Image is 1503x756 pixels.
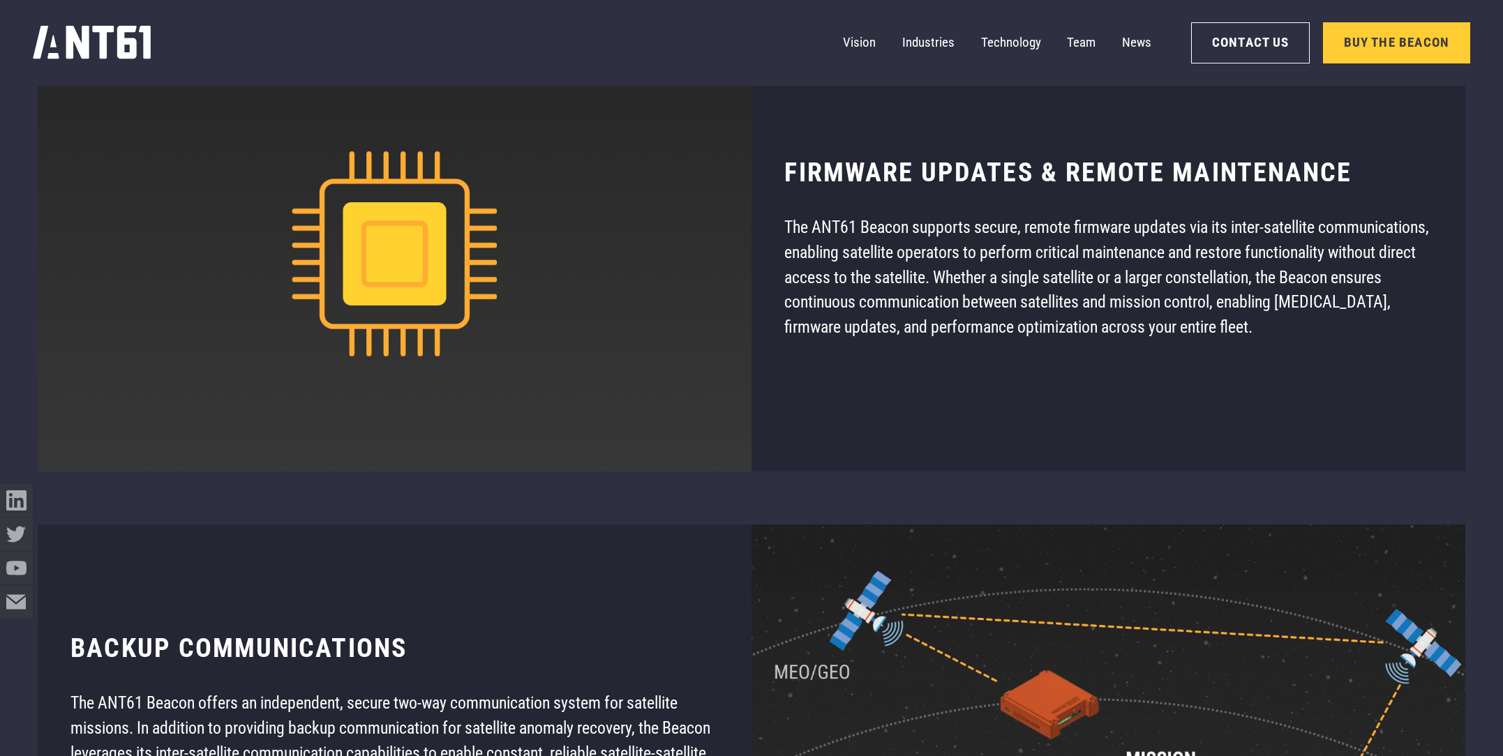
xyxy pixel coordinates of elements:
h3: Firmware updates & remote maintenance [784,156,1352,189]
a: Contact Us [1191,22,1310,63]
a: home [33,21,150,66]
h3: Backup communications [70,632,407,665]
a: Team [1067,27,1096,59]
a: News [1122,27,1151,59]
a: Buy the Beacon [1323,22,1470,63]
p: The ANT61 Beacon supports secure, remote firmware updates via its inter-satellite communications,... [784,216,1432,340]
a: Vision [843,27,876,59]
a: Technology [981,27,1041,59]
a: Industries [902,27,955,59]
